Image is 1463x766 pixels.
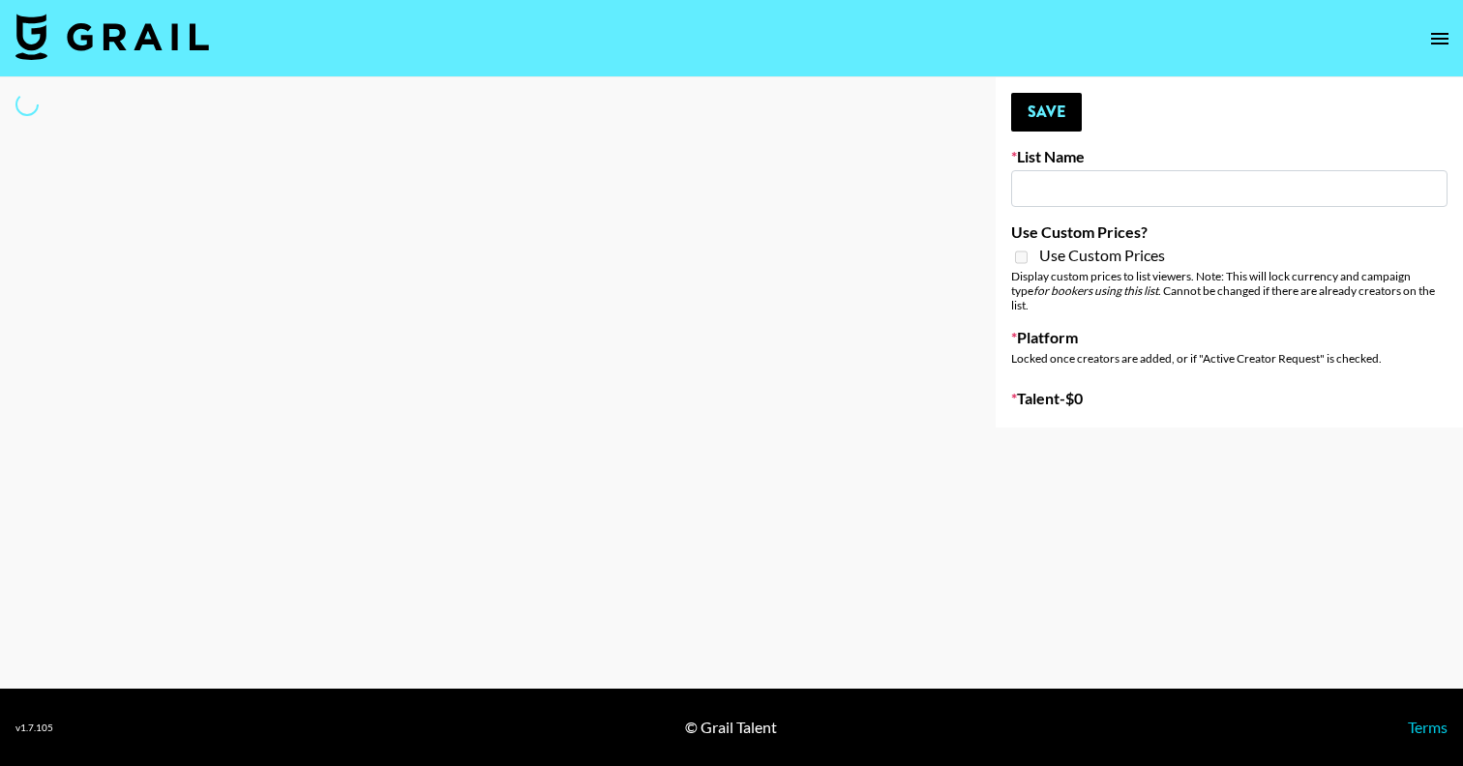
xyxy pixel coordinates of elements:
[1408,718,1448,736] a: Terms
[1011,328,1448,347] label: Platform
[15,722,53,734] div: v 1.7.105
[1011,222,1448,242] label: Use Custom Prices?
[1011,93,1082,132] button: Save
[1011,269,1448,312] div: Display custom prices to list viewers. Note: This will lock currency and campaign type . Cannot b...
[1011,351,1448,366] div: Locked once creators are added, or if "Active Creator Request" is checked.
[15,14,209,60] img: Grail Talent
[1011,147,1448,166] label: List Name
[685,718,777,737] div: © Grail Talent
[1011,389,1448,408] label: Talent - $ 0
[1039,246,1165,265] span: Use Custom Prices
[1033,283,1158,298] em: for bookers using this list
[1420,19,1459,58] button: open drawer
